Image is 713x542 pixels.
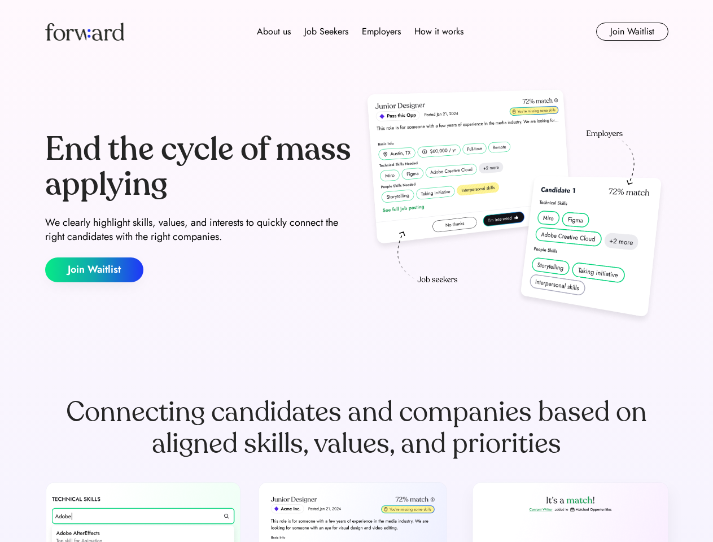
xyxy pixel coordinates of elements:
[45,132,352,202] div: End the cycle of mass applying
[414,25,463,38] div: How it works
[596,23,668,41] button: Join Waitlist
[45,257,143,282] button: Join Waitlist
[45,396,668,460] div: Connecting candidates and companies based on aligned skills, values, and priorities
[45,23,124,41] img: Forward logo
[257,25,291,38] div: About us
[361,86,668,329] img: hero-image.png
[362,25,401,38] div: Employers
[45,216,352,244] div: We clearly highlight skills, values, and interests to quickly connect the right candidates with t...
[304,25,348,38] div: Job Seekers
